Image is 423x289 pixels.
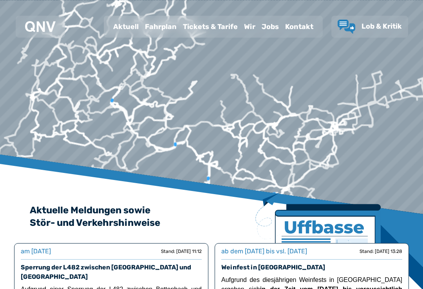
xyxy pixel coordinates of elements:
[360,248,402,254] div: Stand: [DATE] 13:28
[221,247,307,256] div: ab dem [DATE] bis vsl. [DATE]
[161,248,202,254] div: Stand: [DATE] 11:12
[282,16,316,37] a: Kontakt
[180,16,241,37] a: Tickets & Tarife
[25,19,56,35] a: QNV Logo
[30,204,393,229] h2: Aktuelle Meldungen sowie Stör- und Verkehrshinweise
[338,20,402,34] a: Lob & Kritik
[362,22,402,31] span: Lob & Kritik
[221,264,325,271] a: Weinfest in [GEOGRAPHIC_DATA]
[142,16,180,37] a: Fahrplan
[258,16,282,37] a: Jobs
[21,264,191,280] a: Sperrung der L482 zwischen [GEOGRAPHIC_DATA] und [GEOGRAPHIC_DATA]
[21,247,51,256] div: am [DATE]
[110,16,142,37] a: Aktuell
[25,21,56,32] img: QNV Logo
[241,16,258,37] a: Wir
